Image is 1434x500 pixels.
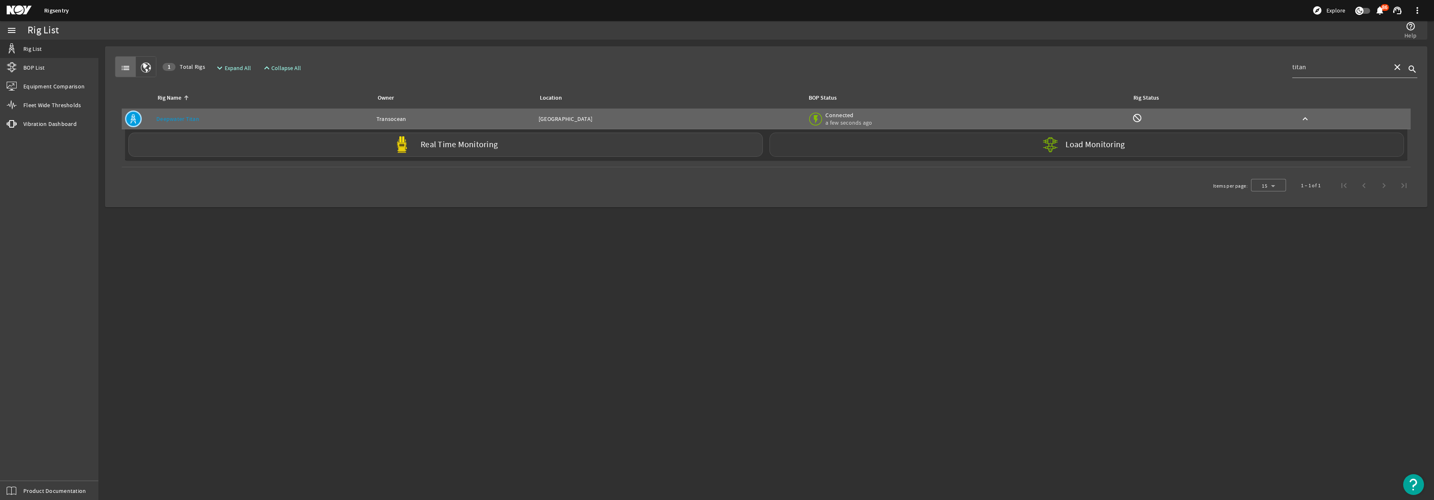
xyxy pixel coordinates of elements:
div: 1 – 1 of 1 [1301,181,1321,190]
span: Vibration Dashboard [23,120,77,128]
div: Rig Name [158,93,181,103]
a: Real Time Monitoring [125,133,766,157]
button: Expand All [211,60,254,75]
mat-icon: expand_more [215,63,221,73]
div: Location [540,93,562,103]
mat-icon: notifications [1375,5,1385,15]
label: Real Time Monitoring [421,141,498,149]
div: BOP Status [809,93,837,103]
button: more_vert [1407,0,1427,20]
div: Owner [378,93,394,103]
mat-icon: menu [7,25,17,35]
mat-icon: close [1392,62,1402,72]
div: Rig Status [1133,93,1159,103]
div: Rig Name [156,93,366,103]
a: Deepwater Titan [156,115,199,123]
div: Location [539,93,798,103]
label: Load Monitoring [1065,141,1125,149]
span: a few seconds ago [825,119,872,126]
button: Collapse All [258,60,305,75]
span: BOP List [23,63,45,72]
div: Transocean [376,115,532,123]
mat-icon: explore [1312,5,1322,15]
div: [GEOGRAPHIC_DATA] [539,115,801,123]
i: search [1407,64,1417,74]
mat-icon: list [120,63,130,73]
mat-icon: support_agent [1392,5,1402,15]
span: Collapse All [271,64,301,72]
img: Yellowpod.svg [394,136,410,153]
span: Fleet Wide Thresholds [23,101,81,109]
div: Owner [376,93,529,103]
mat-icon: help_outline [1406,21,1416,31]
mat-icon: keyboard_arrow_up [1300,114,1310,124]
a: Load Monitoring [766,133,1407,157]
mat-icon: Rig Monitoring not available for this rig [1132,113,1142,123]
div: Rig List [28,26,59,35]
button: Explore [1309,4,1349,17]
span: Explore [1326,6,1345,15]
span: Product Documentation [23,487,86,495]
span: Help [1404,31,1416,40]
span: Equipment Comparison [23,82,85,90]
mat-icon: vibration [7,119,17,129]
div: 1 [163,63,175,71]
button: 86 [1375,6,1384,15]
span: Connected [825,111,872,119]
a: Rigsentry [44,7,69,15]
button: Open Resource Center [1403,474,1424,495]
span: Rig List [23,45,42,53]
div: Items per page: [1213,182,1248,190]
span: Expand All [225,64,251,72]
span: Total Rigs [163,63,205,71]
input: Search... [1292,62,1386,72]
mat-icon: expand_less [262,63,268,73]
